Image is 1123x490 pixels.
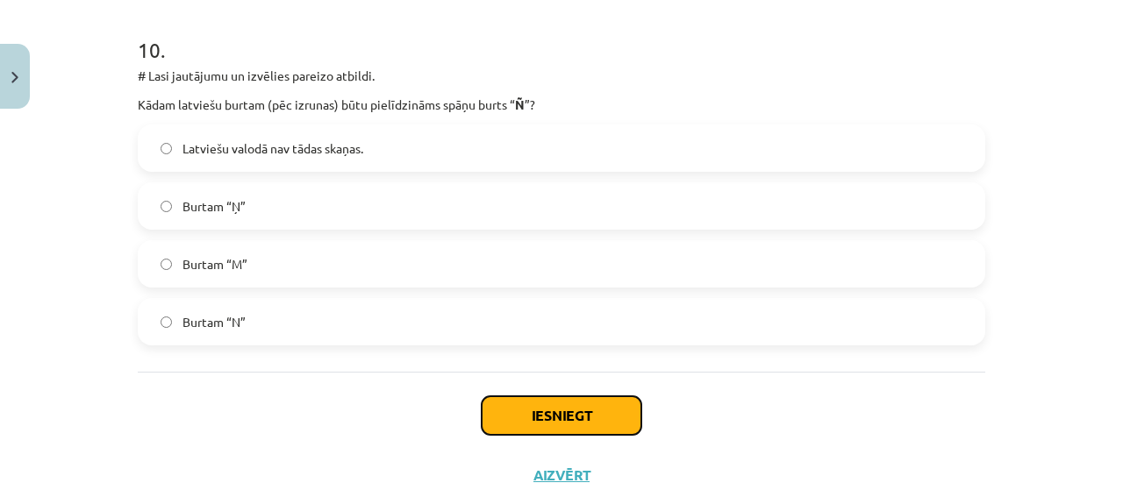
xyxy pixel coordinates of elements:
img: icon-close-lesson-0947bae3869378f0d4975bcd49f059093ad1ed9edebbc8119c70593378902aed.svg [11,72,18,83]
input: Burtam “Ņ” [161,201,172,212]
h1: 10 . [138,7,985,61]
input: Burtam “N” [161,316,172,328]
span: Burtam “N” [182,313,246,331]
strong: Ñ [515,96,525,112]
span: Latviešu valodā nav tādas skaņas. [182,139,363,158]
button: Aizvērt [528,466,595,484]
span: Burtam “M” [182,255,247,273]
p: # Lasi jautājumu un izvēlies pareizo atbildi. [138,67,985,85]
input: Burtam “M” [161,259,172,270]
span: Burtam “Ņ” [182,197,246,216]
button: Iesniegt [482,396,641,435]
input: Latviešu valodā nav tādas skaņas. [161,143,172,154]
p: Kādam latviešu burtam (pēc izrunas) būtu pielīdzināms spāņu burts “ ”? [138,96,985,114]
